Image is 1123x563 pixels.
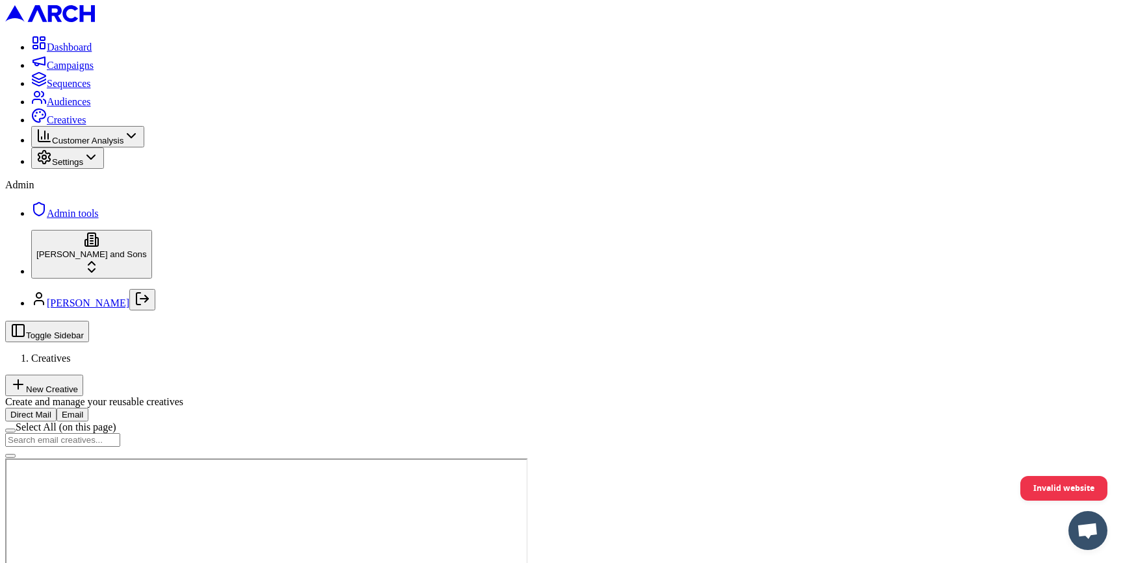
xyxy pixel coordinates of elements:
[31,42,92,53] a: Dashboard
[31,78,91,89] a: Sequences
[52,157,83,167] span: Settings
[16,421,116,432] label: Select All (on this page)
[47,208,99,219] span: Admin tools
[31,60,94,71] a: Campaigns
[5,433,120,447] input: Search email creatives...
[5,321,89,342] button: Toggle Sidebar
[47,114,86,125] span: Creatives
[57,408,88,421] button: Email
[47,96,91,107] span: Audiences
[47,78,91,89] span: Sequences
[5,375,83,396] button: New Creative
[5,408,57,421] button: Direct Mail
[31,208,99,219] a: Admin tools
[31,353,70,364] span: Creatives
[31,147,104,169] button: Settings
[5,179,1118,191] div: Admin
[31,126,144,147] button: Customer Analysis
[129,289,155,310] button: Log out
[31,114,86,125] a: Creatives
[5,396,1118,408] div: Create and manage your reusable creatives
[5,353,1118,364] nav: breadcrumb
[1068,511,1107,550] a: Open chat
[26,331,84,340] span: Toggle Sidebar
[47,297,129,308] a: [PERSON_NAME]
[31,96,91,107] a: Audiences
[31,230,152,279] button: [PERSON_NAME] and Sons
[36,249,147,259] span: [PERSON_NAME] and Sons
[47,60,94,71] span: Campaigns
[1033,477,1094,499] span: Invalid website
[52,136,123,145] span: Customer Analysis
[47,42,92,53] span: Dashboard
